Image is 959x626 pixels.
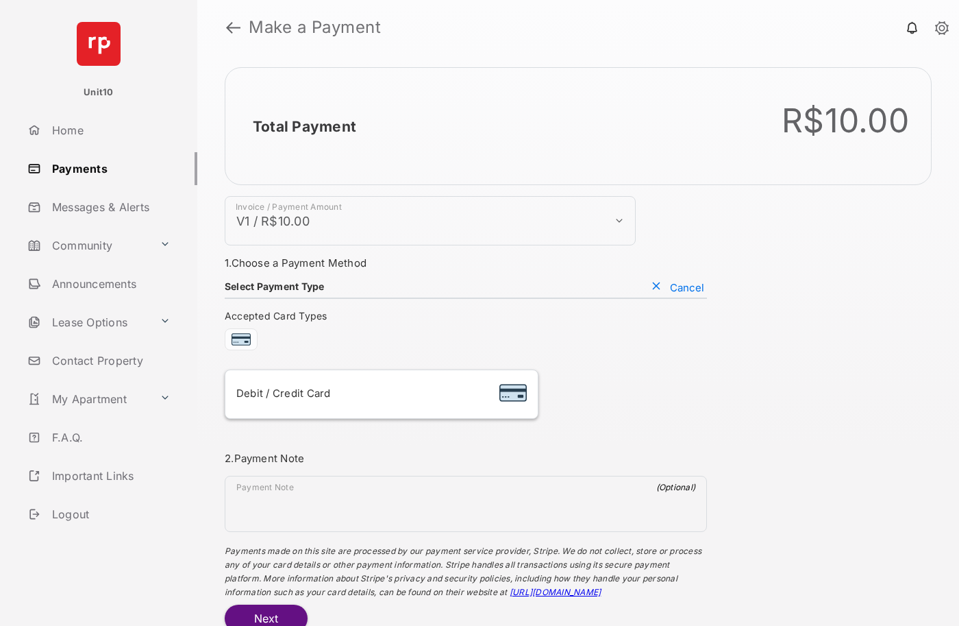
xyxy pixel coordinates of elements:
h2: Total Payment [253,118,356,135]
h3: 1. Choose a Payment Method [225,256,707,269]
strong: Make a Payment [249,19,381,36]
a: Community [22,229,154,262]
a: Important Links [22,459,176,492]
a: Announcements [22,267,197,300]
a: Logout [22,498,197,531]
span: Accepted Card Types [225,310,333,322]
a: Payments [22,152,197,185]
a: Lease Options [22,306,154,339]
a: [URL][DOMAIN_NAME] [510,587,601,597]
h4: Select Payment Type [225,280,325,292]
span: Debit / Credit Card [236,387,331,400]
h3: 2. Payment Note [225,452,707,465]
button: Cancel [648,280,707,294]
a: F.A.Q. [22,421,197,454]
a: Messages & Alerts [22,191,197,224]
div: R$10.00 [782,101,909,141]
img: svg+xml;base64,PHN2ZyB4bWxucz0iaHR0cDovL3d3dy53My5vcmcvMjAwMC9zdmciIHdpZHRoPSI2NCIgaGVpZ2h0PSI2NC... [77,22,121,66]
p: Unit10 [84,86,114,99]
a: Home [22,114,197,147]
span: Payments made on this site are processed by our payment service provider, Stripe. We do not colle... [225,546,701,597]
a: My Apartment [22,383,154,416]
a: Contact Property [22,344,197,377]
